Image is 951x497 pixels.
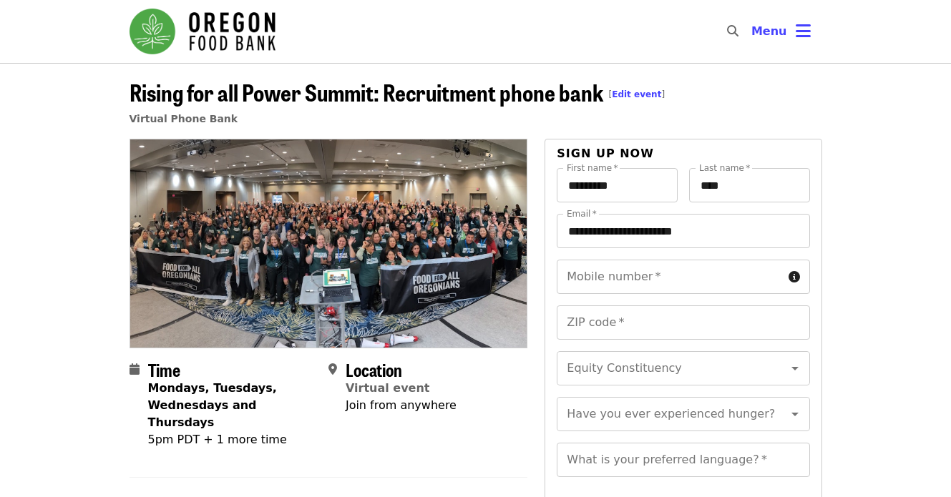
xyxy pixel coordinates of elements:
span: Location [346,357,402,382]
img: Rising for all Power Summit: Recruitment phone bank organized by Oregon Food Bank [130,139,527,347]
input: First name [557,168,678,202]
input: Search [747,14,759,49]
span: Menu [751,24,787,38]
button: Toggle account menu [740,14,822,49]
i: search icon [727,24,738,38]
a: Virtual event [346,381,430,395]
label: First name [567,164,618,172]
i: bars icon [796,21,811,41]
div: 5pm PDT + 1 more time [148,431,317,448]
input: What is your preferred language? [557,443,809,477]
input: ZIP code [557,305,809,340]
label: Email [567,210,597,218]
a: Virtual Phone Bank [130,113,238,124]
input: Mobile number [557,260,782,294]
span: Sign up now [557,147,654,160]
i: calendar icon [130,363,140,376]
span: [ ] [609,89,665,99]
button: Open [785,358,805,378]
img: Oregon Food Bank - Home [130,9,275,54]
button: Open [785,404,805,424]
input: Email [557,214,809,248]
span: Rising for all Power Summit: Recruitment phone bank [130,75,665,109]
span: Time [148,357,180,382]
a: Edit event [612,89,661,99]
input: Last name [689,168,810,202]
i: map-marker-alt icon [328,363,337,376]
strong: Mondays, Tuesdays, Wednesdays and Thursdays [148,381,277,429]
label: Last name [699,164,750,172]
span: Join from anywhere [346,398,457,412]
i: circle-info icon [789,270,800,284]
